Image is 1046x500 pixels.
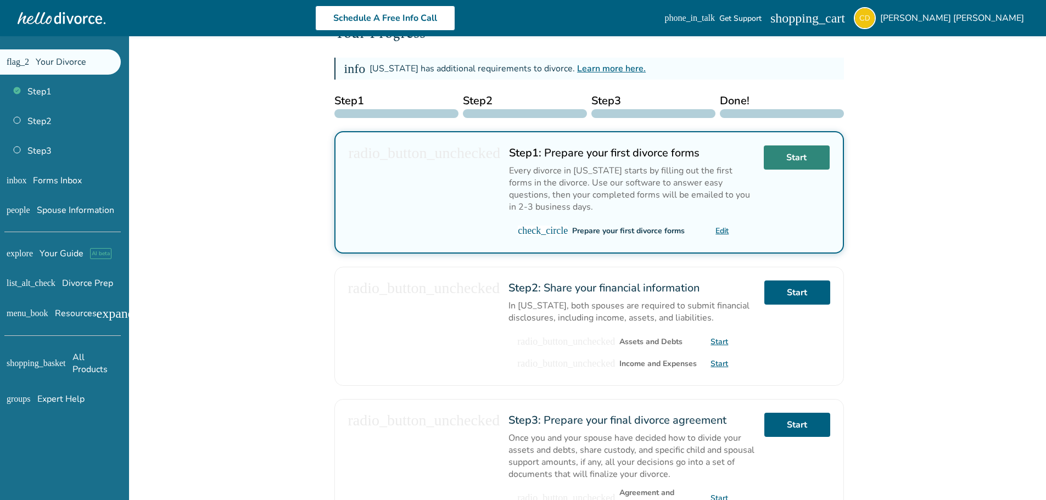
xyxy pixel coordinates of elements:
a: Learn more here. [577,63,646,75]
strong: Step 3 : [508,413,541,428]
a: Start [764,145,830,170]
span: radio_button_unchecked [517,358,615,368]
span: AI beta [90,248,111,259]
span: Forms Inbox [33,175,82,187]
div: Income and Expenses [619,358,697,369]
strong: Step 1 : [509,145,541,160]
span: Done! [720,93,844,109]
span: menu_book [7,309,48,318]
div: [US_STATE] has additional requirements to divorce. [370,63,646,75]
span: flag_2 [7,58,29,66]
a: phone_in_talkGet Support [664,13,762,24]
span: people [7,206,30,215]
a: Start [711,358,728,369]
span: list_alt_check [7,279,55,288]
span: radio_button_unchecked [348,280,500,296]
div: Every divorce in [US_STATE] starts by filling out the first forms in the divorce. Use our softwar... [509,165,754,213]
a: Schedule A Free Info Call [315,5,455,31]
a: Start [764,280,830,305]
strong: Step 2 : [508,280,541,295]
span: shopping_basket [7,359,66,368]
span: check_circle [518,226,568,235]
div: Assets and Debts [619,336,683,347]
h2: Prepare your first divorce forms [509,145,754,160]
a: Start [711,336,728,347]
div: In [US_STATE], both spouses are required to submit financial disclosures, including income, asset... [508,300,755,324]
span: Resources [7,307,97,319]
img: charles@cinedeck.com [854,7,876,29]
span: groups [7,395,31,403]
a: Edit [715,226,729,236]
span: shopping_cart [770,12,845,25]
div: Once you and your spouse have decided how to divide your assets and debts, share custody, and spe... [508,432,755,480]
span: [PERSON_NAME] [PERSON_NAME] [880,12,1028,24]
span: inbox [7,176,26,185]
iframe: Chat Widget [991,447,1046,500]
div: Prepare your first divorce forms [572,226,685,236]
span: expand_more [97,307,169,320]
span: Step 1 [334,93,458,109]
span: explore [7,249,33,258]
span: Get Support [719,13,762,24]
span: radio_button_unchecked [349,145,501,161]
span: phone_in_talk [664,14,715,23]
a: Start [764,413,830,437]
span: radio_button_unchecked [517,336,615,346]
h2: Prepare your final divorce agreement [508,413,755,428]
span: Step 2 [463,93,587,109]
span: info [344,62,366,75]
span: Step 3 [591,93,715,109]
h2: Share your financial information [508,280,755,295]
span: radio_button_unchecked [348,413,500,428]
